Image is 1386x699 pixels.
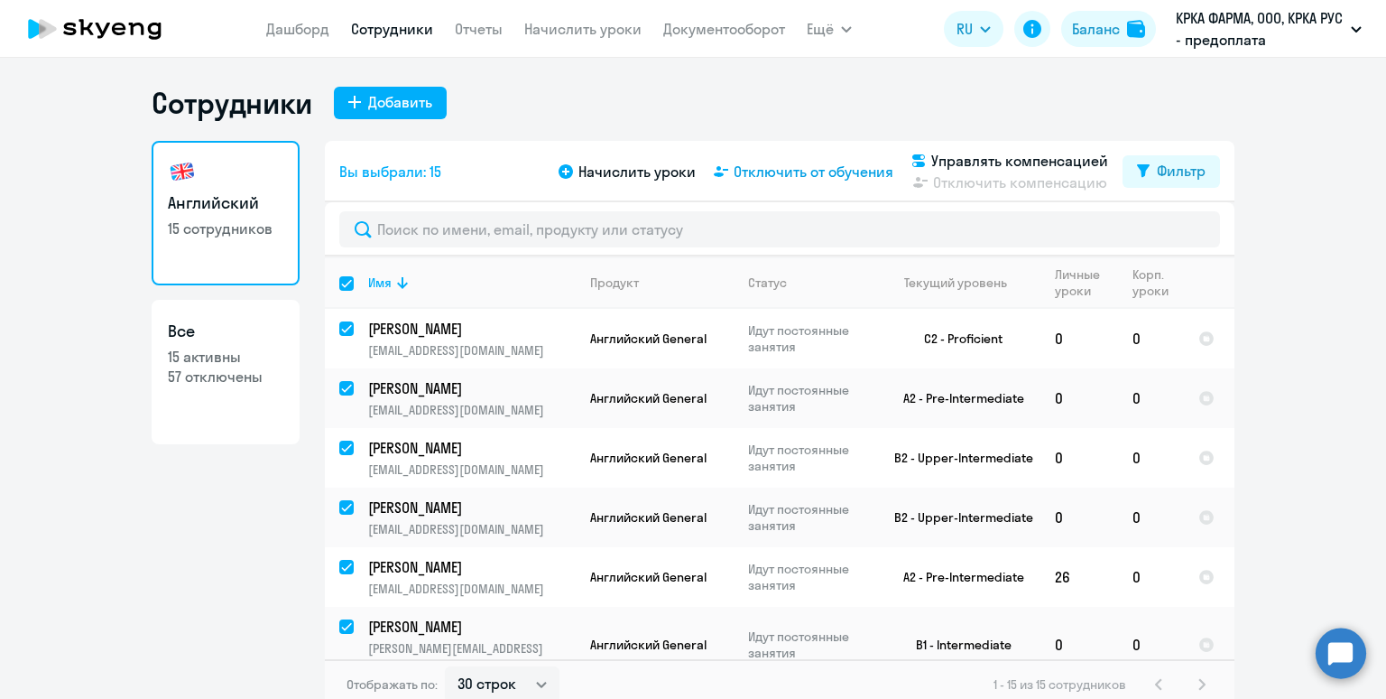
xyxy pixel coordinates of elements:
p: [EMAIL_ADDRESS][DOMAIN_NAME] [368,581,575,597]
span: Английский General [590,509,707,526]
td: B1 - Intermediate [873,607,1040,683]
a: [PERSON_NAME] [368,617,575,637]
input: Поиск по имени, email, продукту или статусу [339,211,1220,247]
p: [EMAIL_ADDRESS][DOMAIN_NAME] [368,402,575,418]
h3: Все [168,320,283,343]
p: [PERSON_NAME] [368,617,572,637]
span: Начислить уроки [578,161,696,182]
span: Английский General [590,390,707,406]
button: Балансbalance [1061,11,1156,47]
td: 0 [1040,428,1118,488]
button: Ещё [807,11,852,47]
p: [PERSON_NAME] [368,319,572,339]
p: Идут постоянные занятия [748,322,872,355]
td: 0 [1040,368,1118,428]
div: Имя [368,275,392,291]
span: Английский General [590,450,707,466]
span: Отображать по: [346,676,438,693]
img: english [168,157,197,186]
td: A2 - Pre-Intermediate [873,368,1040,428]
button: КРКА ФАРМА, ООО, КРКА РУС - предоплата [1167,7,1371,51]
div: Фильтр [1157,160,1206,182]
div: Добавить [368,91,432,113]
td: 0 [1118,309,1184,368]
span: Английский General [590,569,707,585]
a: Английский15 сотрудников [152,141,300,285]
a: Все15 активны57 отключены [152,300,300,444]
td: 0 [1118,607,1184,683]
p: 57 отключены [168,367,283,387]
td: 0 [1118,428,1184,488]
h1: Сотрудники [152,85,312,121]
p: КРКА ФАРМА, ООО, КРКА РУС - предоплата [1176,7,1344,51]
div: Продукт [590,275,639,291]
span: 1 - 15 из 15 сотрудников [993,676,1126,693]
span: Английский General [590,331,707,347]
p: Идут постоянные занятия [748,382,872,415]
img: balance [1127,20,1145,38]
p: 15 активны [168,347,283,367]
td: 0 [1040,607,1118,683]
div: Текущий уровень [904,275,1007,291]
td: B2 - Upper-Intermediate [873,488,1040,547]
td: B2 - Upper-Intermediate [873,428,1040,488]
div: Корп. уроки [1132,266,1183,299]
a: Сотрудники [351,20,433,38]
span: Английский General [590,637,707,653]
div: Текущий уровень [887,275,1039,291]
div: Имя [368,275,575,291]
span: Ещё [807,18,834,40]
td: 0 [1040,488,1118,547]
a: Дашборд [266,20,329,38]
span: Отключить от обучения [734,161,893,182]
button: Добавить [334,87,447,119]
p: 15 сотрудников [168,219,283,238]
td: 0 [1118,368,1184,428]
button: Фильтр [1123,155,1220,188]
p: [EMAIL_ADDRESS][DOMAIN_NAME] [368,461,575,478]
a: Документооборот [663,20,785,38]
p: [EMAIL_ADDRESS][DOMAIN_NAME] [368,342,575,359]
a: [PERSON_NAME] [368,319,575,339]
p: [PERSON_NAME] [368,557,572,577]
td: 0 [1118,488,1184,547]
p: [EMAIL_ADDRESS][DOMAIN_NAME] [368,521,575,537]
td: 26 [1040,547,1118,607]
span: Вы выбрали: 15 [339,161,441,182]
p: [PERSON_NAME] [368,438,572,458]
div: Продукт [590,275,733,291]
a: Отчеты [455,20,503,38]
span: RU [956,18,973,40]
div: Личные уроки [1055,266,1105,299]
p: Идут постоянные занятия [748,442,872,474]
span: Управлять компенсацией [931,150,1108,172]
p: Идут постоянные занятия [748,629,872,661]
a: Начислить уроки [524,20,642,38]
div: Баланс [1072,18,1120,40]
button: RU [944,11,1003,47]
a: [PERSON_NAME] [368,557,575,577]
a: [PERSON_NAME] [368,378,575,398]
a: [PERSON_NAME] [368,498,575,517]
div: Статус [748,275,872,291]
div: Личные уроки [1055,266,1117,299]
td: A2 - Pre-Intermediate [873,547,1040,607]
a: [PERSON_NAME] [368,438,575,458]
h3: Английский [168,191,283,215]
p: [PERSON_NAME][EMAIL_ADDRESS][DOMAIN_NAME] [368,640,575,673]
p: Идут постоянные занятия [748,501,872,534]
td: 0 [1118,547,1184,607]
div: Корп. уроки [1132,266,1171,299]
p: [PERSON_NAME] [368,498,572,517]
td: 0 [1040,309,1118,368]
p: [PERSON_NAME] [368,378,572,398]
p: Идут постоянные занятия [748,561,872,593]
div: Статус [748,275,787,291]
td: C2 - Proficient [873,309,1040,368]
